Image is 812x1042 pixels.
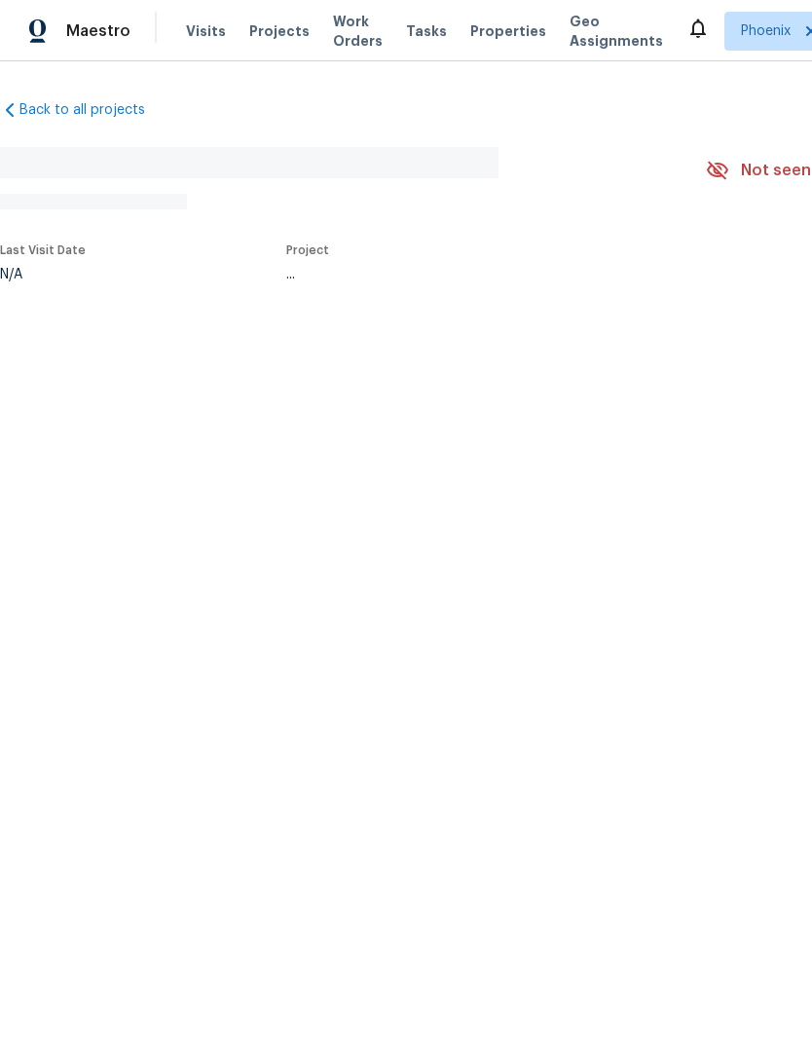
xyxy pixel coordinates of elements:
span: Work Orders [333,12,383,51]
span: Geo Assignments [570,12,663,51]
span: Projects [249,21,310,41]
span: Properties [470,21,546,41]
span: Project [286,244,329,256]
span: Visits [186,21,226,41]
span: Phoenix [741,21,791,41]
div: ... [286,268,660,281]
span: Maestro [66,21,130,41]
span: Tasks [406,24,447,38]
